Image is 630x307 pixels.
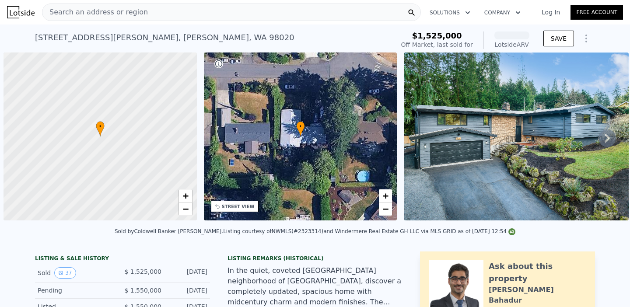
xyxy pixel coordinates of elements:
[379,189,392,202] a: Zoom in
[124,268,161,275] span: $ 1,525,000
[182,190,188,201] span: +
[383,203,388,214] span: −
[296,122,305,130] span: •
[96,121,105,136] div: •
[115,228,223,234] div: Sold by Coldwell Banker [PERSON_NAME] .
[7,6,35,18] img: Lotside
[412,31,462,40] span: $1,525,000
[489,260,586,285] div: Ask about this property
[508,228,515,235] img: NWMLS Logo
[42,7,148,17] span: Search an address or region
[223,228,515,234] div: Listing courtesy of NWMLS (#2323314) and Windermere Real Estate GH LLC via MLS GRID as of [DATE] ...
[38,286,115,295] div: Pending
[531,8,570,17] a: Log In
[477,5,528,21] button: Company
[577,30,595,47] button: Show Options
[182,203,188,214] span: −
[179,202,192,216] a: Zoom out
[179,189,192,202] a: Zoom in
[404,52,629,220] img: Sale: 127226335 Parcel: 103665551
[296,121,305,136] div: •
[401,40,473,49] div: Off Market, last sold for
[124,287,161,294] span: $ 1,550,000
[227,255,402,262] div: Listing Remarks (Historical)
[168,286,207,295] div: [DATE]
[489,285,586,306] div: [PERSON_NAME] Bahadur
[54,267,76,279] button: View historical data
[38,267,115,279] div: Sold
[383,190,388,201] span: +
[423,5,477,21] button: Solutions
[543,31,574,46] button: SAVE
[35,31,294,44] div: [STREET_ADDRESS][PERSON_NAME] , [PERSON_NAME] , WA 98020
[35,255,210,264] div: LISTING & SALE HISTORY
[96,122,105,130] span: •
[494,40,529,49] div: Lotside ARV
[168,267,207,279] div: [DATE]
[379,202,392,216] a: Zoom out
[222,203,255,210] div: STREET VIEW
[570,5,623,20] a: Free Account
